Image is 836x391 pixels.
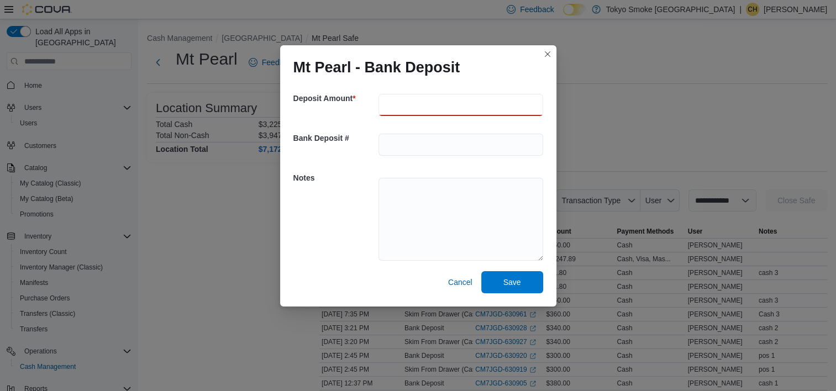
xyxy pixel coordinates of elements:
span: Save [503,277,521,288]
span: Cancel [448,277,472,288]
h5: Notes [293,167,376,189]
button: Cancel [444,271,477,293]
h5: Bank Deposit # [293,127,376,149]
h1: Mt Pearl - Bank Deposit [293,59,460,76]
button: Closes this modal window [541,47,554,61]
h5: Deposit Amount [293,87,376,109]
button: Save [481,271,543,293]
